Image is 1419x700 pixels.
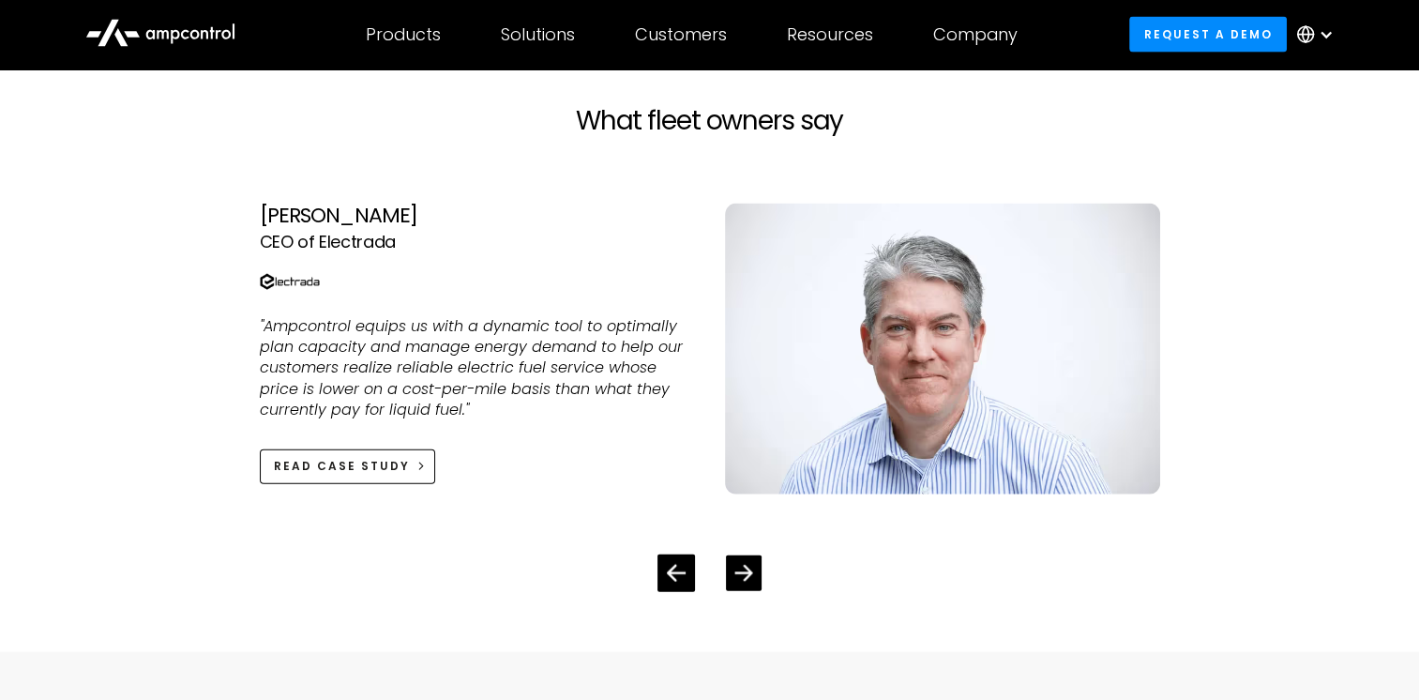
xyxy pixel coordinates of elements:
[274,458,410,475] div: Read Case Study
[726,555,762,591] div: Next slide
[230,105,1190,137] h2: What fleet owners say
[366,24,441,45] div: Products
[501,24,575,45] div: Solutions
[260,449,436,484] a: Read Case Study
[933,24,1018,45] div: Company
[657,555,695,592] div: Previous slide
[260,174,1160,524] div: 3 / 4
[260,229,695,256] div: CEO of Electrada
[635,24,727,45] div: Customers
[787,24,873,45] div: Resources
[260,316,695,421] p: "Ampcontrol equips us with a dynamic tool to optimally plan capacity and manage energy demand to ...
[260,204,695,228] div: [PERSON_NAME]
[1129,17,1287,52] a: Request a demo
